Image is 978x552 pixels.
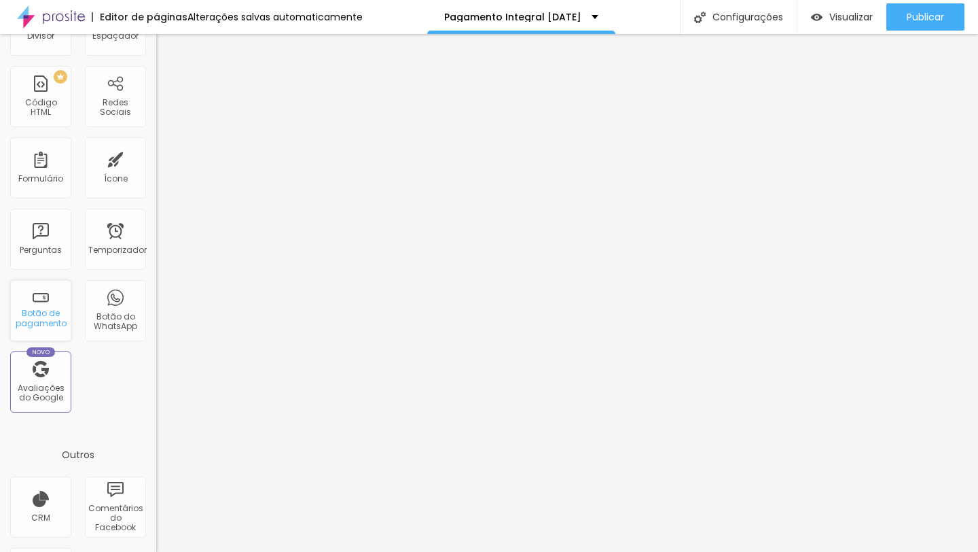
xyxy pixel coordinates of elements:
font: Avaliações do Google [18,382,65,403]
button: Publicar [886,3,964,31]
font: Espaçador [92,30,139,41]
button: Visualizar [797,3,886,31]
img: view-1.svg [811,12,822,23]
font: Editor de páginas [100,10,187,24]
font: Alterações salvas automaticamente [187,10,363,24]
font: CRM [31,512,50,523]
font: Formulário [18,173,63,184]
font: Divisor [27,30,54,41]
font: Outros [62,448,94,462]
font: Visualizar [829,10,873,24]
font: Comentários do Facebook [88,502,143,534]
font: Ícone [104,173,128,184]
font: Perguntas [20,244,62,256]
img: Ícone [694,12,706,23]
font: Publicar [907,10,944,24]
font: Novo [32,348,50,356]
font: Redes Sociais [100,97,131,118]
font: Botão do WhatsApp [94,311,137,332]
font: Temporizador [88,244,147,256]
font: Configurações [712,10,783,24]
iframe: Editor [156,34,978,552]
font: Código HTML [25,97,57,118]
font: Botão de pagamento [16,307,67,328]
font: Pagamento Integral [DATE] [444,10,581,24]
